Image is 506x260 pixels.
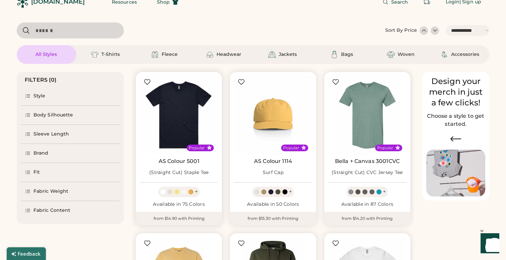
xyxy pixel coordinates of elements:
[33,207,70,214] div: Fabric Content
[263,169,283,176] div: Surf Cap
[440,51,448,59] img: Accessories Icon
[328,76,406,154] img: BELLA + CANVAS 3001CVC (Straight Cut) CVC Jersey Tee
[230,212,316,225] div: from $15.30 with Printing
[33,93,46,99] div: Style
[151,51,159,59] img: Fleece Icon
[289,188,292,195] div: +
[426,150,485,197] img: Image of Lisa Congdon Eye Print on T-Shirt and Hat
[162,51,178,58] div: Fleece
[451,51,479,58] div: Accessories
[33,112,73,118] div: Body Silhouette
[395,145,400,150] button: Popular Style
[140,76,218,154] img: AS Colour 5001 (Straight Cut) Staple Tee
[426,76,485,108] div: Design your merch in just a few clicks!
[33,169,40,176] div: Fit
[149,169,208,176] div: (Straight Cut) Staple Tee
[301,145,306,150] button: Popular Style
[335,158,400,165] a: Bella + Canvas 3001CVC
[328,201,406,208] div: Available in 87 Colors
[377,145,393,151] div: Popular
[268,51,276,59] img: Jackets Icon
[283,145,299,151] div: Popular
[35,51,57,58] div: All Styles
[279,51,297,58] div: Jackets
[217,51,241,58] div: Headwear
[33,131,69,138] div: Sleeve Length
[189,145,205,151] div: Popular
[91,51,99,59] img: T-Shirts Icon
[234,76,312,154] img: AS Colour 1114 Surf Cap
[136,212,222,225] div: from $14.90 with Printing
[426,112,485,128] h2: Choose a style to get started.
[159,158,199,165] a: AS Colour 5001
[387,51,395,59] img: Woven Icon
[234,201,312,208] div: Available in 50 Colors
[332,169,403,176] div: (Straight Cut) CVC Jersey Tee
[254,158,292,165] a: AS Colour 1114
[140,201,218,208] div: Available in 75 Colors
[474,230,503,259] iframe: Front Chat
[383,188,386,195] div: +
[206,51,214,59] img: Headwear Icon
[341,51,353,58] div: Bags
[330,51,338,59] img: Bags Icon
[25,76,57,84] div: FILTERS (0)
[33,150,49,157] div: Brand
[101,51,120,58] div: T-Shirts
[398,51,415,58] div: Woven
[324,212,410,225] div: from $14.20 with Printing
[385,27,417,34] div: Sort By Price
[207,145,212,150] button: Popular Style
[33,188,68,195] div: Fabric Weight
[195,188,198,195] div: +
